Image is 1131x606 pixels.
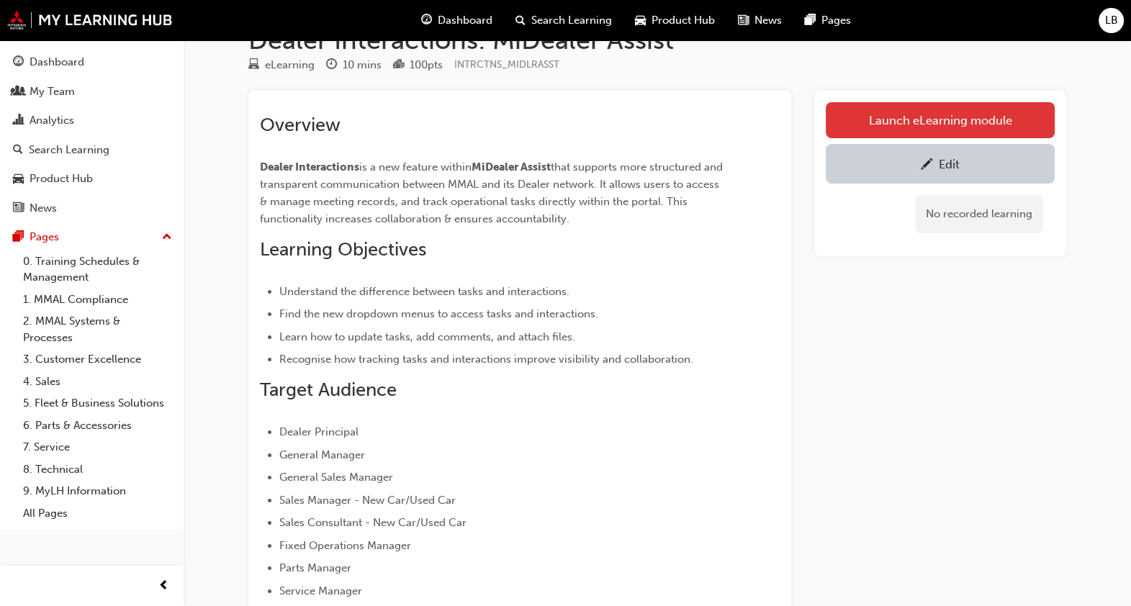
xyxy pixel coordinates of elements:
div: Analytics [30,112,74,129]
div: Product Hub [30,171,93,187]
span: Learn how to update tasks, add comments, and attach files. [279,330,575,343]
span: search-icon [13,144,23,157]
span: car-icon [13,173,24,186]
button: LB [1099,8,1124,33]
span: Parts Manager [279,561,351,574]
a: 7. Service [17,436,178,458]
a: 6. Parts & Accessories [17,415,178,437]
span: Dealer Interactions [260,160,359,173]
a: Product Hub [6,166,178,192]
span: guage-icon [13,56,24,69]
button: Pages [6,224,178,250]
span: pages-icon [805,12,816,30]
span: Sales Consultant - New Car/Used Car [279,516,467,529]
a: search-iconSearch Learning [504,6,623,35]
div: 10 mins [343,57,382,73]
div: Points [393,56,443,74]
span: news-icon [13,202,24,215]
span: Dashboard [438,12,492,29]
span: Sales Manager - New Car/Used Car [279,494,456,507]
a: 5. Fleet & Business Solutions [17,392,178,415]
span: guage-icon [421,12,432,30]
span: is a new feature within [359,160,472,173]
a: news-iconNews [726,6,793,35]
span: Find the new dropdown menus to access tasks and interactions. [279,307,598,320]
span: news-icon [738,12,749,30]
div: eLearning [265,57,315,73]
a: My Team [6,78,178,105]
a: guage-iconDashboard [410,6,504,35]
a: car-iconProduct Hub [623,6,726,35]
div: No recorded learning [915,195,1043,233]
span: up-icon [162,228,172,247]
span: car-icon [635,12,646,30]
div: 100 pts [410,57,443,73]
div: Search Learning [29,142,109,158]
span: Understand the difference between tasks and interactions. [279,285,569,298]
span: Recognise how tracking tasks and interactions improve visibility and collaboration. [279,353,693,366]
span: Learning resource code [454,58,559,71]
a: 2. MMAL Systems & Processes [17,310,178,348]
a: News [6,195,178,222]
div: Duration [326,56,382,74]
span: LB [1105,12,1118,29]
span: General Manager [279,448,365,461]
span: Overview [260,114,341,136]
span: people-icon [13,86,24,99]
span: search-icon [515,12,526,30]
span: Product Hub [652,12,715,29]
a: 1. MMAL Compliance [17,289,178,311]
div: News [30,200,57,217]
span: Dealer Principal [279,425,359,438]
a: Analytics [6,107,178,134]
a: pages-iconPages [793,6,862,35]
a: Search Learning [6,137,178,163]
span: Service Manager [279,584,362,597]
span: MiDealer Assist [472,160,551,173]
span: chart-icon [13,114,24,127]
img: mmal [7,11,173,30]
a: Dashboard [6,49,178,76]
a: Edit [826,144,1055,184]
a: 9. MyLH Information [17,480,178,502]
a: 0. Training Schedules & Management [17,250,178,289]
span: News [754,12,782,29]
div: Dashboard [30,54,84,71]
a: 4. Sales [17,371,178,393]
span: Pages [821,12,851,29]
span: pencil-icon [921,158,933,173]
a: Launch eLearning module [826,102,1055,138]
div: My Team [30,83,75,100]
span: Fixed Operations Manager [279,539,411,552]
div: Edit [939,157,960,171]
span: Search Learning [531,12,612,29]
span: clock-icon [326,59,337,72]
div: Pages [30,229,59,245]
span: General Sales Manager [279,471,393,484]
span: pages-icon [13,231,24,244]
span: prev-icon [158,577,169,595]
button: DashboardMy TeamAnalyticsSearch LearningProduct HubNews [6,46,178,224]
a: All Pages [17,502,178,525]
div: Type [248,56,315,74]
a: 3. Customer Excellence [17,348,178,371]
span: learningResourceType_ELEARNING-icon [248,59,259,72]
span: Learning Objectives [260,238,426,261]
span: Target Audience [260,379,397,401]
span: podium-icon [393,59,404,72]
span: that supports more structured and transparent communication between MMAL and its Dealer network. ... [260,160,726,225]
a: 8. Technical [17,458,178,481]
